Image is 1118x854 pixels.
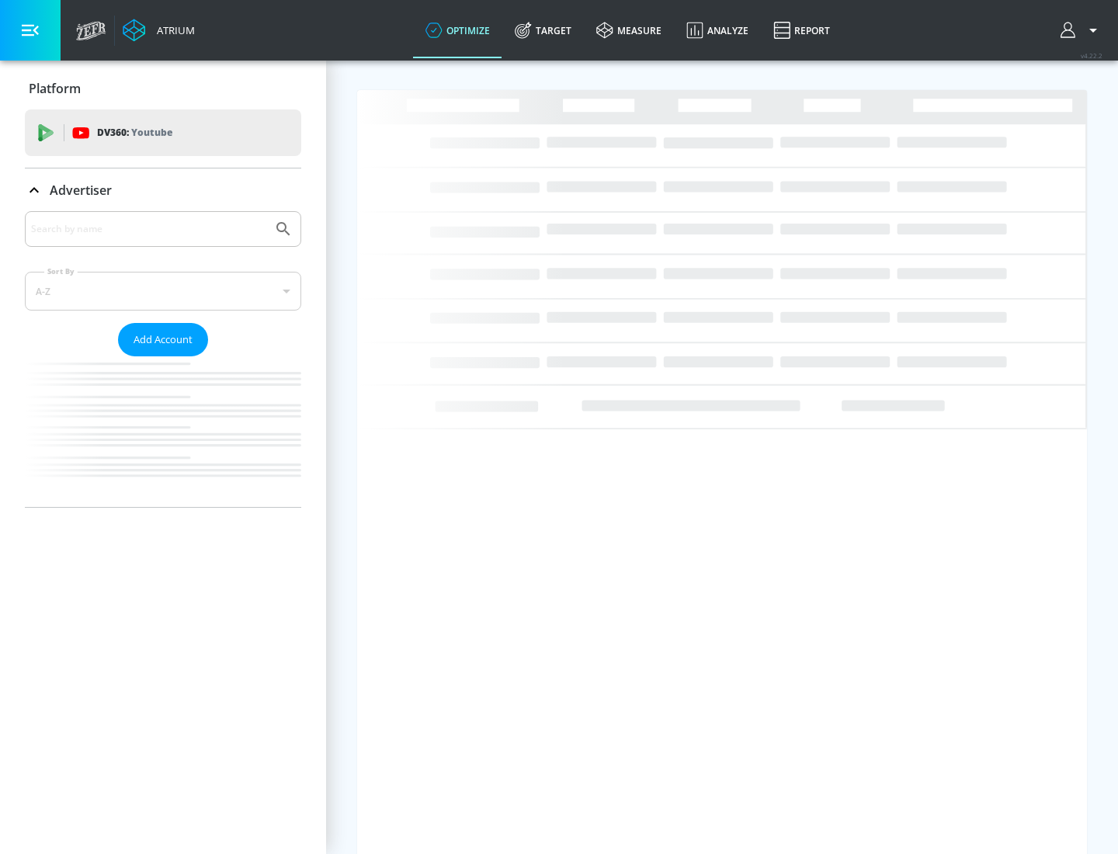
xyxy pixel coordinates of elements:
span: Add Account [134,331,193,349]
span: v 4.22.2 [1081,51,1102,60]
div: Advertiser [25,168,301,212]
button: Add Account [118,323,208,356]
a: Analyze [674,2,761,58]
p: Platform [29,80,81,97]
a: Report [761,2,842,58]
a: optimize [413,2,502,58]
div: A-Z [25,272,301,311]
div: Platform [25,67,301,110]
a: Target [502,2,584,58]
nav: list of Advertiser [25,356,301,507]
a: Atrium [123,19,195,42]
div: Advertiser [25,211,301,507]
p: Youtube [131,124,172,141]
p: DV360: [97,124,172,141]
div: Atrium [151,23,195,37]
label: Sort By [44,266,78,276]
a: measure [584,2,674,58]
input: Search by name [31,219,266,239]
p: Advertiser [50,182,112,199]
div: DV360: Youtube [25,109,301,156]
